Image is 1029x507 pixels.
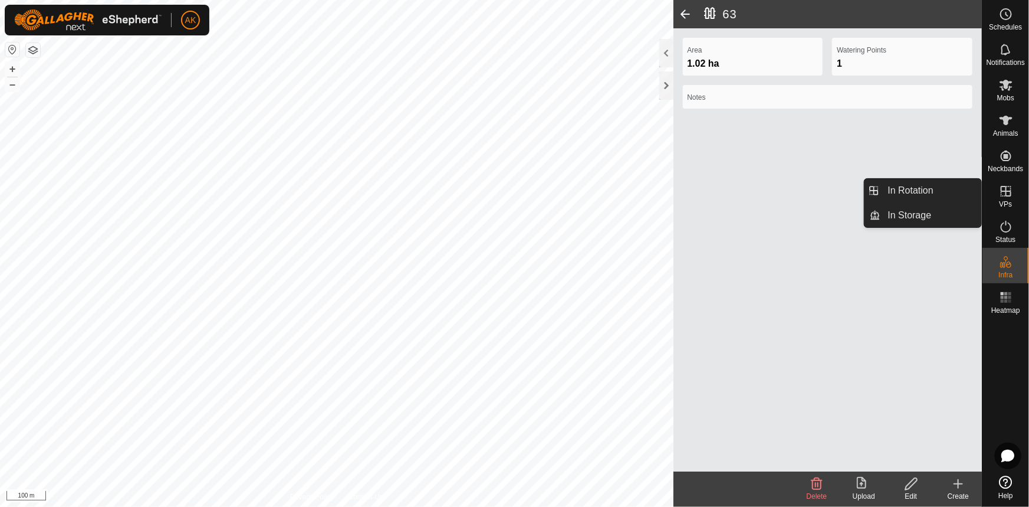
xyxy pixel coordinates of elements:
label: Notes [688,92,968,103]
span: Heatmap [991,307,1020,314]
span: Help [998,492,1013,499]
span: Infra [998,272,1012,279]
div: Upload [840,491,887,502]
span: Notifications [987,59,1025,66]
img: Gallagher Logo [14,9,162,31]
span: Delete [807,492,827,501]
span: Neckbands [988,165,1023,172]
span: AK [185,14,196,27]
a: Privacy Policy [290,492,334,502]
li: In Rotation [864,179,981,202]
a: In Rotation [881,179,982,202]
span: Schedules [989,24,1022,31]
div: Edit [887,491,935,502]
span: Mobs [997,94,1014,102]
div: Create [935,491,982,502]
button: + [5,62,19,76]
span: 1 [837,58,842,68]
span: In Storage [888,208,932,223]
button: Reset Map [5,42,19,57]
span: VPs [999,201,1012,208]
span: 1.02 ha [688,58,719,68]
span: Status [995,236,1015,243]
h2: 63 [704,7,982,21]
label: Area [688,45,818,55]
span: In Rotation [888,184,933,198]
a: Contact Us [348,492,383,502]
label: Watering Points [837,45,968,55]
a: In Storage [881,204,982,227]
button: Map Layers [26,43,40,57]
span: Animals [993,130,1018,137]
li: In Storage [864,204,981,227]
a: Help [982,471,1029,504]
button: – [5,77,19,91]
